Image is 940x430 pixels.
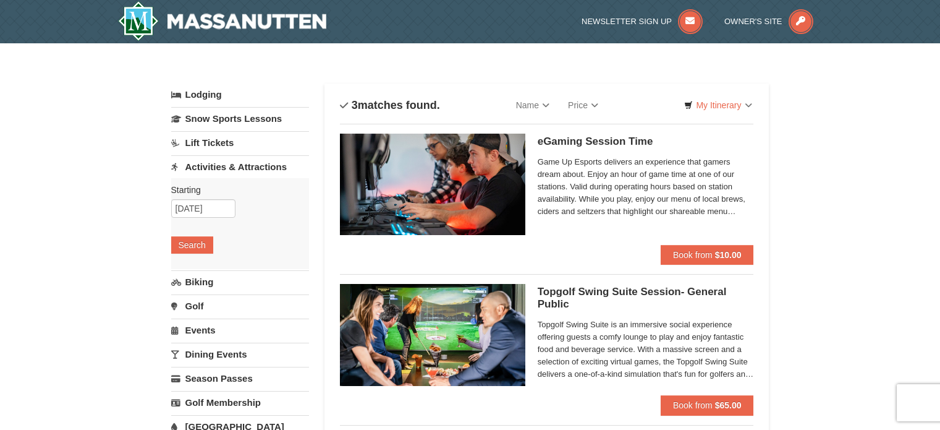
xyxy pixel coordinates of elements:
span: Book from [673,250,713,260]
a: Owner's Site [724,17,813,26]
a: My Itinerary [676,96,760,114]
img: 19664770-17-d333e4c3.jpg [340,284,525,385]
a: Massanutten Resort [118,1,327,41]
span: Topgolf Swing Suite is an immersive social experience offering guests a comfy lounge to play and ... [538,319,754,381]
a: Dining Events [171,343,309,366]
img: Massanutten Resort Logo [118,1,327,41]
strong: $10.00 [715,250,742,260]
span: Book from [673,400,713,410]
a: Lift Tickets [171,131,309,154]
a: Price [559,93,608,118]
a: Activities & Attractions [171,155,309,178]
a: Lodging [171,84,309,106]
a: Golf [171,295,309,317]
button: Book from $65.00 [661,395,754,415]
a: Golf Membership [171,391,309,414]
a: Snow Sports Lessons [171,107,309,130]
button: Book from $10.00 [661,245,754,265]
span: 3 [352,99,358,111]
button: Search [171,236,213,254]
label: Starting [171,184,300,196]
a: Newsletter Sign Up [582,17,703,26]
h5: Topgolf Swing Suite Session- General Public [538,286,754,311]
img: 19664770-34-0b975b5b.jpg [340,134,525,235]
span: Newsletter Sign Up [582,17,672,26]
h5: eGaming Session Time [538,135,754,148]
a: Season Passes [171,367,309,390]
a: Events [171,319,309,342]
span: Game Up Esports delivers an experience that gamers dream about. Enjoy an hour of game time at one... [538,156,754,218]
strong: $65.00 [715,400,742,410]
span: Owner's Site [724,17,782,26]
h4: matches found. [340,99,440,111]
a: Name [507,93,559,118]
a: Biking [171,270,309,293]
